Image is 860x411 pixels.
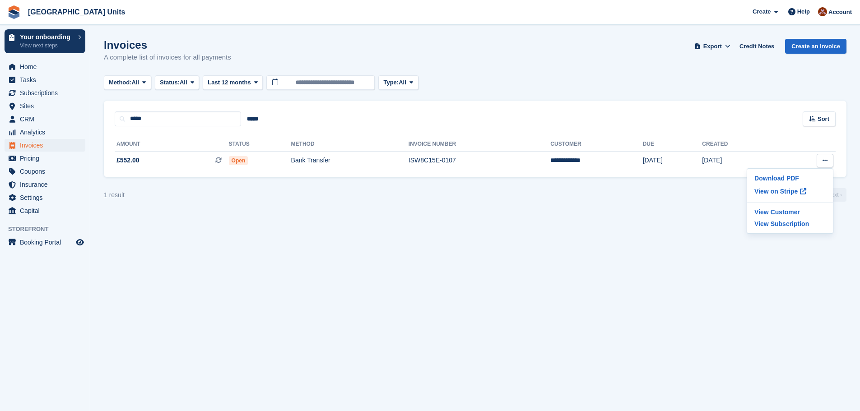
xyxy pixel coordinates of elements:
[20,165,74,178] span: Coupons
[5,74,85,86] a: menu
[736,39,778,54] a: Credit Notes
[753,7,771,16] span: Create
[291,137,409,152] th: Method
[378,75,418,90] button: Type: All
[20,204,74,217] span: Capital
[693,39,732,54] button: Export
[20,236,74,249] span: Booking Portal
[703,42,722,51] span: Export
[155,75,199,90] button: Status: All
[399,78,406,87] span: All
[550,137,642,152] th: Customer
[643,137,702,152] th: Due
[5,139,85,152] a: menu
[818,115,829,124] span: Sort
[104,39,231,51] h1: Invoices
[104,52,231,63] p: A complete list of invoices for all payments
[24,5,129,19] a: [GEOGRAPHIC_DATA] Units
[116,156,139,165] span: £552.00
[5,204,85,217] a: menu
[74,237,85,248] a: Preview store
[785,39,846,54] a: Create an Invoice
[132,78,139,87] span: All
[20,178,74,191] span: Insurance
[115,137,229,152] th: Amount
[5,165,85,178] a: menu
[7,5,21,19] img: stora-icon-8386f47178a22dfd0bd8f6a31ec36ba5ce8667c1dd55bd0f319d3a0aa187defe.svg
[291,151,409,170] td: Bank Transfer
[20,191,74,204] span: Settings
[5,60,85,73] a: menu
[5,100,85,112] a: menu
[797,7,810,16] span: Help
[5,126,85,139] a: menu
[20,60,74,73] span: Home
[5,87,85,99] a: menu
[229,137,291,152] th: Status
[5,29,85,53] a: Your onboarding View next steps
[109,78,132,87] span: Method:
[818,7,827,16] img: Laura Clinnick
[828,8,852,17] span: Account
[20,87,74,99] span: Subscriptions
[643,151,702,170] td: [DATE]
[203,75,263,90] button: Last 12 months
[20,42,74,50] p: View next steps
[5,152,85,165] a: menu
[20,152,74,165] span: Pricing
[229,156,248,165] span: Open
[751,218,829,230] a: View Subscription
[751,172,829,184] a: Download PDF
[383,78,399,87] span: Type:
[208,78,251,87] span: Last 12 months
[702,151,779,170] td: [DATE]
[751,206,829,218] a: View Customer
[5,113,85,125] a: menu
[20,74,74,86] span: Tasks
[702,137,779,152] th: Created
[180,78,187,87] span: All
[20,100,74,112] span: Sites
[20,34,74,40] p: Your onboarding
[160,78,180,87] span: Status:
[823,188,846,202] a: Next
[20,113,74,125] span: CRM
[409,137,551,152] th: Invoice Number
[751,184,829,199] a: View on Stripe
[20,139,74,152] span: Invoices
[104,190,125,200] div: 1 result
[104,75,151,90] button: Method: All
[5,236,85,249] a: menu
[8,225,90,234] span: Storefront
[20,126,74,139] span: Analytics
[409,151,551,170] td: ISW8C15E-0107
[5,178,85,191] a: menu
[5,191,85,204] a: menu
